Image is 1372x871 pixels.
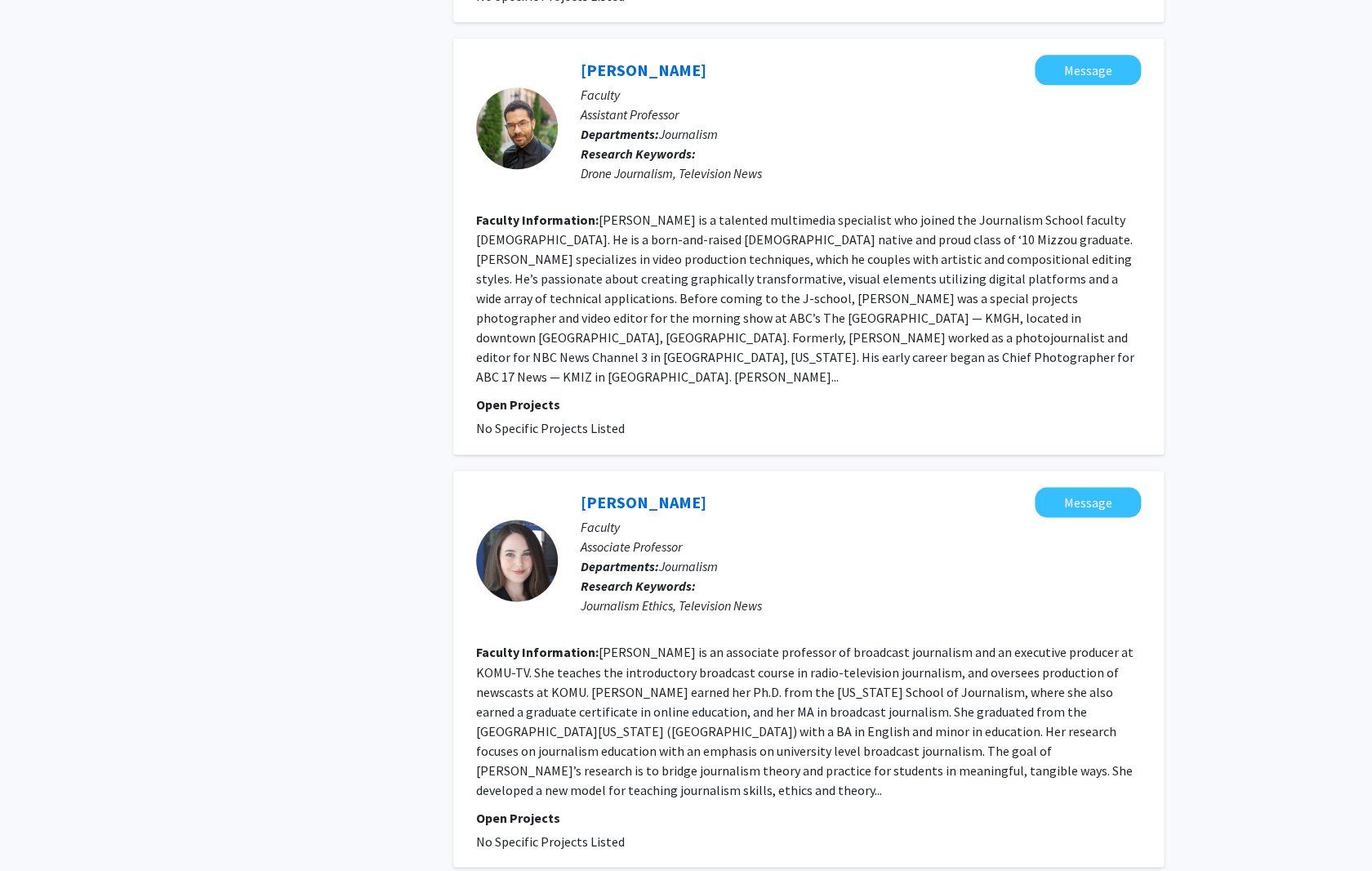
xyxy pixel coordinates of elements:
[581,60,706,80] a: [PERSON_NAME]
[476,644,1134,797] fg-read-more: [PERSON_NAME] is an associate professor of broadcast journalism and an executive producer at KOMU...
[581,163,1141,183] div: Drone Journalism, Television News
[581,517,1141,537] p: Faculty
[476,212,599,228] b: Faculty Information:
[581,105,1141,124] p: Assistant Professor
[581,145,696,162] b: Research Keywords:
[659,126,718,142] span: Journalism
[581,492,706,512] a: [PERSON_NAME]
[476,395,1141,414] p: Open Projects
[476,833,625,849] span: No Specific Projects Listed
[581,596,1141,615] div: Journalism Ethics, Television News
[581,578,696,594] b: Research Keywords:
[476,212,1134,385] fg-read-more: [PERSON_NAME] is a talented multimedia specialist who joined the Journalism School faculty [DEMOG...
[476,807,1141,827] p: Open Projects
[1035,487,1141,517] button: Message Kellie Stanfield
[476,420,625,436] span: No Specific Projects Listed
[581,558,659,574] b: Departments:
[581,537,1141,556] p: Associate Professor
[659,558,718,574] span: Journalism
[12,797,69,859] iframe: Chat
[1035,55,1141,85] button: Message Dominick Lee
[581,85,1141,105] p: Faculty
[476,644,599,660] b: Faculty Information:
[581,126,659,142] b: Departments:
